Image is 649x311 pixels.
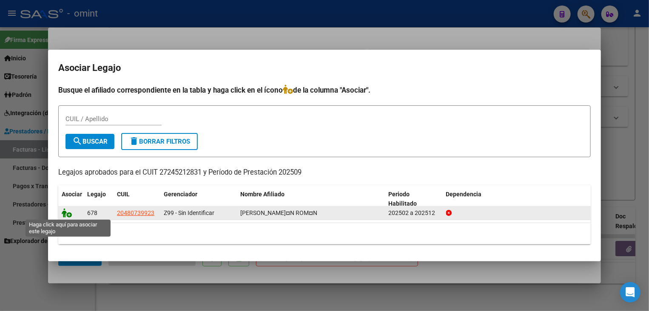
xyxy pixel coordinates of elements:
span: Asociar [62,191,82,198]
span: Nombre Afiliado [240,191,285,198]
datatable-header-cell: Nombre Afiliado [237,185,385,213]
h4: Busque el afiliado correspondiente en la tabla y haga click en el ícono de la columna "Asociar". [58,85,591,96]
span: 678 [87,209,97,216]
datatable-header-cell: Gerenciador [160,185,237,213]
mat-icon: search [72,136,83,146]
p: Legajos aprobados para el CUIT 27245212831 y Período de Prestación 202509 [58,167,591,178]
button: Borrar Filtros [121,133,198,150]
mat-icon: delete [129,136,139,146]
datatable-header-cell: Asociar [58,185,84,213]
span: Borrar Filtros [129,138,190,145]
span: Legajo [87,191,106,198]
button: Buscar [65,134,114,149]
div: Open Intercom Messenger [620,282,640,303]
span: Z99 - Sin Identificar [164,209,214,216]
span: 20480739923 [117,209,154,216]
span: Dependencia [446,191,482,198]
span: Gerenciador [164,191,197,198]
datatable-header-cell: CUIL [114,185,160,213]
datatable-header-cell: Periodo Habilitado [385,185,443,213]
datatable-header-cell: Legajo [84,185,114,213]
span: Periodo Habilitado [389,191,417,207]
div: 1 registros [58,223,591,244]
h2: Asociar Legajo [58,60,591,76]
datatable-header-cell: Dependencia [443,185,591,213]
span: QUEVEDO JULI¤N ROM¤N [240,209,317,216]
span: Buscar [72,138,108,145]
span: CUIL [117,191,130,198]
div: 202502 a 202512 [389,208,439,218]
